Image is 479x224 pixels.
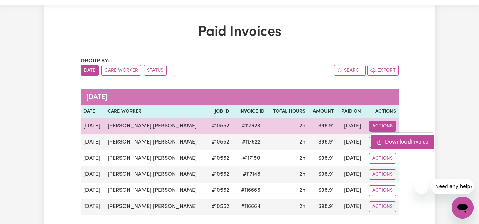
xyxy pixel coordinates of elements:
td: [PERSON_NAME] [PERSON_NAME] [105,150,207,166]
th: Paid On [337,105,364,118]
span: 2 hours [299,188,305,193]
td: # 10552 [207,183,232,199]
th: Date [81,105,105,118]
th: Care Worker [105,105,207,118]
td: [DATE] [337,166,364,183]
a: Download invoice #117623 [371,135,434,149]
caption: [DATE] [81,89,399,105]
td: $ 98.91 [308,183,337,199]
button: Actions [369,169,396,180]
iframe: Close message [415,180,429,194]
span: # 117622 [238,138,264,146]
button: sort invoices by care worker [101,65,141,76]
td: [DATE] [81,199,105,215]
button: Actions [369,201,396,212]
td: # 10552 [207,134,232,150]
td: [DATE] [337,118,364,134]
td: [DATE] [81,118,105,134]
span: 2 hours [299,155,305,161]
td: $ 98.91 [308,199,337,215]
td: [PERSON_NAME] [PERSON_NAME] [105,199,207,215]
td: [PERSON_NAME] [PERSON_NAME] [105,134,207,150]
td: [PERSON_NAME] [PERSON_NAME] [105,166,207,183]
td: $ 98.91 [308,118,337,134]
td: [DATE] [337,183,364,199]
td: [DATE] [81,134,105,150]
span: 2 hours [299,204,305,209]
td: $ 98.91 [308,134,337,150]
button: Actions [369,185,396,196]
button: Actions [369,153,396,164]
button: sort invoices by date [81,65,99,76]
td: [DATE] [337,150,364,166]
div: Actions [371,132,434,152]
td: [PERSON_NAME] [PERSON_NAME] [105,118,207,134]
span: # 117148 [239,170,264,178]
span: # 117150 [238,154,264,162]
button: Search [334,65,366,76]
td: [DATE] [81,183,105,199]
th: Job ID [207,105,232,118]
td: [DATE] [81,166,105,183]
button: sort invoices by paid status [144,65,167,76]
button: Actions [369,121,396,132]
td: # 10552 [207,118,232,134]
td: $ 98.91 [308,166,337,183]
span: Group by: [81,58,110,64]
button: Actions [369,137,396,148]
span: 2 hours [299,172,305,177]
h1: Paid Invoices [81,24,399,40]
th: Actions [364,105,399,118]
td: [DATE] [337,199,364,215]
td: [DATE] [337,134,364,150]
td: # 10552 [207,166,232,183]
span: 2 hours [299,123,305,129]
iframe: Message from company [431,179,474,194]
span: 2 hours [299,139,305,145]
td: # 10552 [207,150,232,166]
td: # 10552 [207,199,232,215]
th: Amount [308,105,337,118]
td: $ 98.91 [308,150,337,166]
button: Export [367,65,399,76]
span: # 116666 [237,186,264,195]
th: Total Hours [267,105,308,118]
span: # 116664 [237,202,264,211]
td: [PERSON_NAME] [PERSON_NAME] [105,183,207,199]
th: Invoice ID [232,105,267,118]
td: [DATE] [81,150,105,166]
span: # 117623 [238,122,264,130]
iframe: Button to launch messaging window [452,197,474,219]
